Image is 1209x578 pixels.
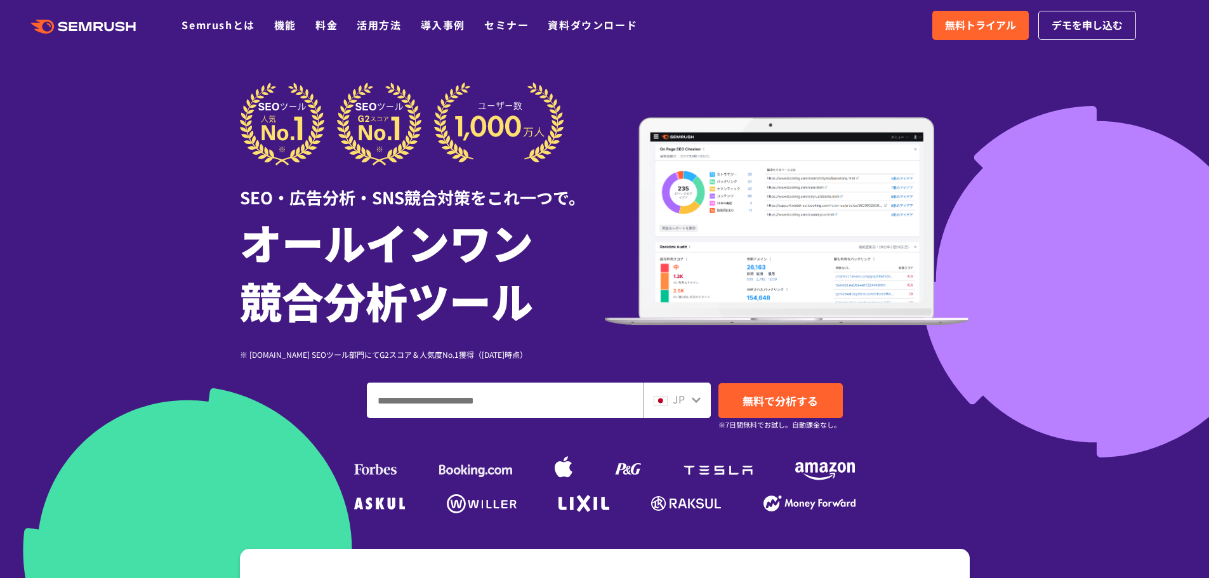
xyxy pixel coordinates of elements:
div: SEO・広告分析・SNS競合対策をこれ一つで。 [240,166,605,209]
small: ※7日間無料でお試し。自動課金なし。 [718,419,841,431]
a: 導入事例 [421,17,465,32]
a: 活用方法 [357,17,401,32]
a: デモを申し込む [1038,11,1136,40]
a: 無料トライアル [932,11,1029,40]
a: Semrushとは [182,17,254,32]
span: 無料トライアル [945,17,1016,34]
a: 機能 [274,17,296,32]
h1: オールインワン 競合分析ツール [240,213,605,329]
div: ※ [DOMAIN_NAME] SEOツール部門にてG2スコア＆人気度No.1獲得（[DATE]時点） [240,348,605,360]
a: セミナー [484,17,529,32]
span: JP [673,391,685,407]
a: 料金 [315,17,338,32]
span: デモを申し込む [1052,17,1123,34]
a: 無料で分析する [718,383,843,418]
span: 無料で分析する [743,393,818,409]
input: ドメイン、キーワードまたはURLを入力してください [367,383,642,417]
a: 資料ダウンロード [548,17,637,32]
